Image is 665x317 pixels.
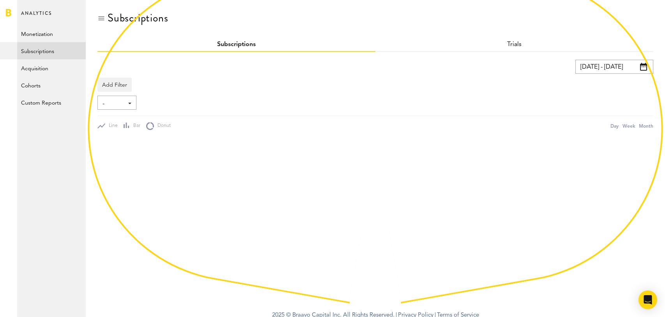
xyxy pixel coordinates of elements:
button: Add Filter [97,78,132,92]
a: Cohorts [17,77,86,94]
a: Trials [507,41,522,48]
div: Month [639,122,653,130]
span: Line [105,123,118,129]
a: Subscriptions [217,41,256,48]
div: Day [610,122,619,130]
span: - [103,97,124,110]
div: Week [623,122,635,130]
a: Custom Reports [17,94,86,111]
a: Monetization [17,25,86,42]
span: Analytics [21,9,52,25]
span: Bar [130,123,140,129]
span: Donut [154,123,171,129]
div: Open Intercom Messenger [638,290,657,309]
a: Subscriptions [17,42,86,59]
div: Subscriptions [108,12,168,24]
a: Acquisition [17,59,86,77]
